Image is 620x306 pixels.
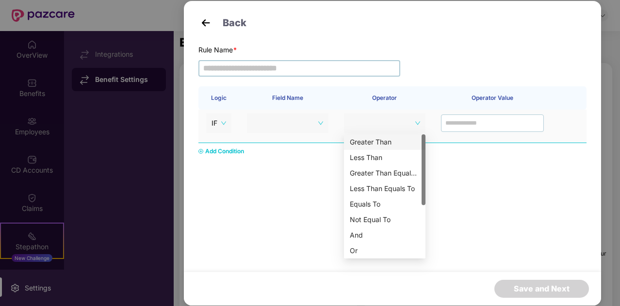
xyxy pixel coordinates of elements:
div: Equals To [344,196,425,212]
div: Equals To [350,199,420,209]
div: Rule Name [198,45,587,55]
div: Less Than Equals To [350,183,420,194]
div: Not Equal To [344,212,425,227]
img: back-arrow [198,16,213,30]
div: Less Than [344,150,425,165]
div: Less Than [350,152,420,163]
th: Operator [336,86,433,110]
div: Greater Than [344,134,425,150]
div: And [350,230,420,241]
span: IF [212,116,226,130]
div: Greater Than Equals To [344,165,425,181]
button: Save and Next [494,280,589,298]
th: Field Name [239,86,336,110]
div: Not Equal To [350,214,420,225]
th: Logic [198,86,239,110]
div: Add Condition [205,147,244,156]
div: Greater Than [350,137,420,147]
span: Back [223,16,246,29]
th: Operator Value [433,86,552,110]
img: Add condition icon [198,147,203,156]
div: And [344,227,425,243]
div: Or [344,243,425,258]
div: Greater Than Equals To [350,168,420,178]
div: Less Than Equals To [344,181,425,196]
div: Or [350,245,420,256]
